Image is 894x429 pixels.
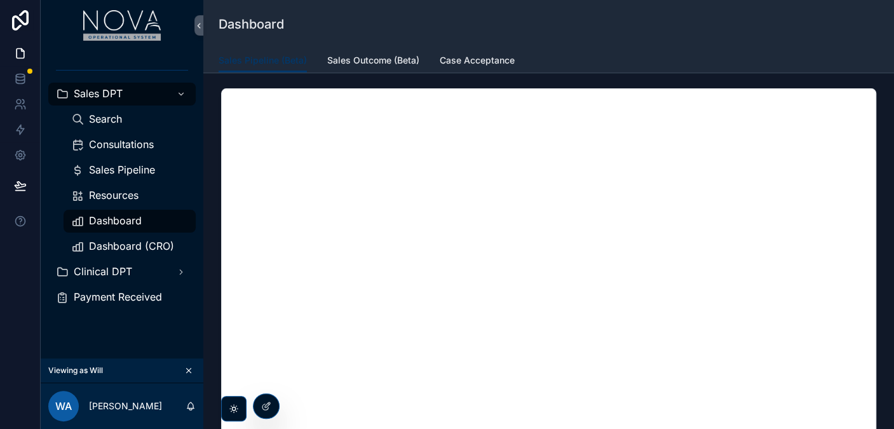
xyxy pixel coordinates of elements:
[89,163,155,177] span: Sales Pipeline
[89,240,174,253] span: Dashboard (CRO)
[64,108,196,131] a: Search
[219,54,307,67] span: Sales Pipeline (Beta)
[74,290,162,304] span: Payment Received
[64,133,196,156] a: Consultations
[74,265,132,278] span: Clinical DPT
[48,286,196,309] a: Payment Received
[64,235,196,258] a: Dashboard (CRO)
[440,49,515,74] a: Case Acceptance
[219,15,284,33] h1: Dashboard
[64,159,196,182] a: Sales Pipeline
[89,138,154,151] span: Consultations
[83,10,161,41] img: App logo
[327,49,419,74] a: Sales Outcome (Beta)
[440,54,515,67] span: Case Acceptance
[89,112,122,126] span: Search
[48,261,196,283] a: Clinical DPT
[219,49,307,73] a: Sales Pipeline (Beta)
[89,214,142,228] span: Dashboard
[327,54,419,67] span: Sales Outcome (Beta)
[64,184,196,207] a: Resources
[55,398,72,414] span: WA
[74,87,123,100] span: Sales DPT
[89,400,162,412] p: [PERSON_NAME]
[89,189,139,202] span: Resources
[64,210,196,233] a: Dashboard
[41,51,203,325] div: scrollable content
[48,365,103,376] span: Viewing as Will
[48,83,196,106] a: Sales DPT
